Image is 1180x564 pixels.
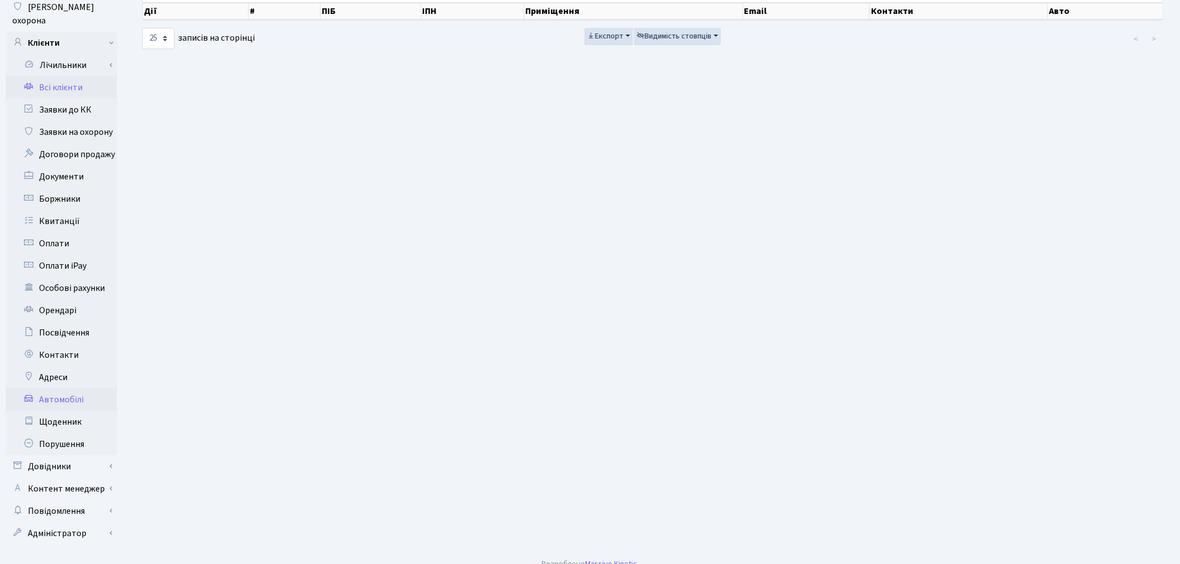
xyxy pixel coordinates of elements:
[1048,3,1164,20] th: Авто
[143,3,249,20] th: Дії
[6,433,117,455] a: Порушення
[6,344,117,366] a: Контакти
[6,76,117,99] a: Всі клієнти
[6,143,117,166] a: Договори продажу
[6,522,117,544] a: Адміністратор
[634,28,721,45] button: Видимість стовпців
[6,366,117,388] a: Адреси
[6,32,117,54] a: Клієнти
[6,99,117,121] a: Заявки до КК
[524,3,743,20] th: Приміщення
[743,3,870,20] th: Email
[321,3,422,20] th: ПІБ
[6,322,117,344] a: Посвідчення
[422,3,524,20] th: ІПН
[249,3,321,20] th: #
[6,232,117,255] a: Оплати
[6,121,117,143] a: Заявки на охорону
[637,31,712,42] span: Видимість стовпців
[142,28,175,49] select: записів на сторінці
[6,455,117,478] a: Довідники
[6,500,117,522] a: Повідомлення
[6,255,117,277] a: Оплати iPay
[6,166,117,188] a: Документи
[6,299,117,322] a: Орендарі
[870,3,1048,20] th: Контакти
[6,188,117,210] a: Боржники
[6,478,117,500] a: Контент менеджер
[6,388,117,411] a: Автомобілі
[6,210,117,232] a: Квитанції
[584,28,633,45] button: Експорт
[6,411,117,433] a: Щоденник
[587,31,623,42] span: Експорт
[6,277,117,299] a: Особові рахунки
[13,54,117,76] a: Лічильники
[142,28,255,49] label: записів на сторінці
